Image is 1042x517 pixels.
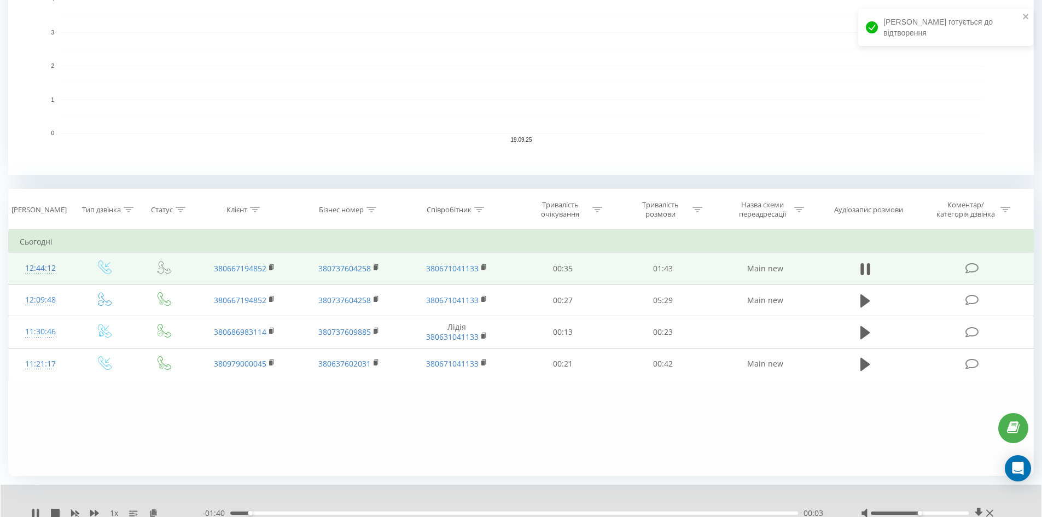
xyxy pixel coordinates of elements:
[318,327,371,337] a: 380737609885
[426,332,479,342] a: 380631041133
[51,130,54,136] text: 0
[214,263,266,274] a: 380667194852
[248,511,253,515] div: Accessibility label
[858,9,1033,46] div: [PERSON_NAME] готується до відтворення
[318,295,371,305] a: 380737604258
[427,205,471,214] div: Співробітник
[9,231,1034,253] td: Сьогодні
[513,253,613,284] td: 00:35
[20,321,62,342] div: 11:30:46
[834,205,903,214] div: Аудіозапис розмови
[20,353,62,375] div: 11:21:17
[513,316,613,348] td: 00:13
[426,358,479,369] a: 380671041133
[20,289,62,311] div: 12:09:48
[1005,455,1031,481] div: Open Intercom Messenger
[713,253,817,284] td: Main new
[214,358,266,369] a: 380979000045
[511,137,532,143] text: 19.09.25
[733,200,791,219] div: Назва схеми переадресації
[51,97,54,103] text: 1
[713,284,817,316] td: Main new
[917,511,922,515] div: Accessibility label
[713,348,817,380] td: Main new
[151,205,173,214] div: Статус
[631,200,690,219] div: Тривалість розмови
[613,284,713,316] td: 05:29
[513,284,613,316] td: 00:27
[401,316,513,348] td: Лідія
[20,258,62,279] div: 12:44:12
[513,348,613,380] td: 00:21
[51,63,54,69] text: 2
[613,253,713,284] td: 01:43
[531,200,590,219] div: Тривалість очікування
[82,205,121,214] div: Тип дзвінка
[226,205,247,214] div: Клієнт
[214,295,266,305] a: 380667194852
[11,205,67,214] div: [PERSON_NAME]
[51,30,54,36] text: 3
[426,263,479,274] a: 380671041133
[318,358,371,369] a: 380637602031
[319,205,364,214] div: Бізнес номер
[318,263,371,274] a: 380737604258
[426,295,479,305] a: 380671041133
[613,316,713,348] td: 00:23
[214,327,266,337] a: 380686983114
[1022,12,1030,22] button: close
[934,200,998,219] div: Коментар/категорія дзвінка
[613,348,713,380] td: 00:42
